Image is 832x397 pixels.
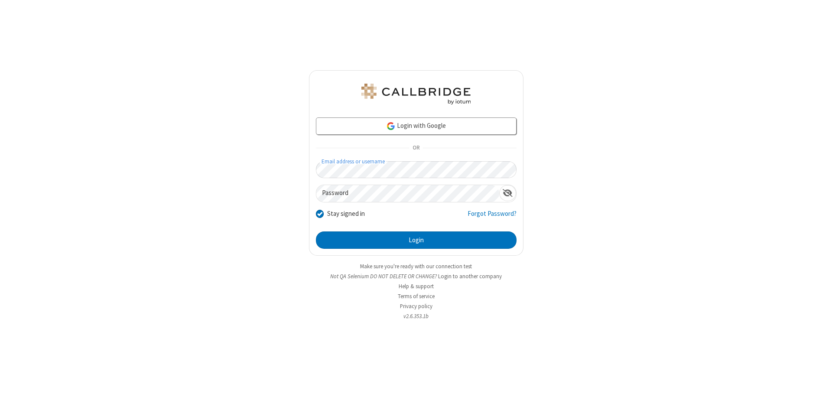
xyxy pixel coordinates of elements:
a: Privacy policy [400,303,432,310]
a: Help & support [399,283,434,290]
button: Login to another company [438,272,502,280]
input: Email address or username [316,161,517,178]
a: Terms of service [398,293,435,300]
a: Forgot Password? [468,209,517,225]
li: v2.6.353.1b [309,312,523,320]
div: Show password [499,185,516,201]
li: Not QA Selenium DO NOT DELETE OR CHANGE? [309,272,523,280]
a: Login with Google [316,117,517,135]
a: Make sure you're ready with our connection test [360,263,472,270]
span: OR [409,142,423,154]
label: Stay signed in [327,209,365,219]
img: QA Selenium DO NOT DELETE OR CHANGE [360,84,472,104]
img: google-icon.png [386,121,396,131]
button: Login [316,231,517,249]
input: Password [316,185,499,202]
